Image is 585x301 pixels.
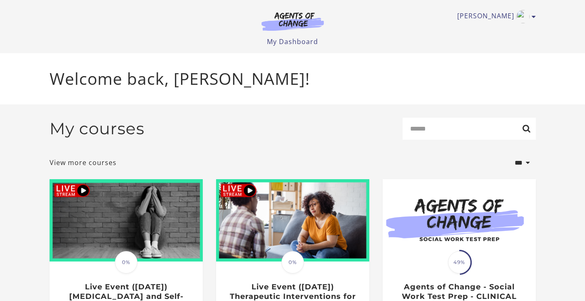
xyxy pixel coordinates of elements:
[115,251,137,274] span: 0%
[50,158,117,168] a: View more courses
[253,12,333,31] img: Agents of Change Logo
[391,282,527,301] h3: Agents of Change - Social Work Test Prep - CLINICAL
[457,10,532,23] a: Toggle menu
[281,251,304,274] span: 0%
[50,67,536,91] p: Welcome back, [PERSON_NAME]!
[448,251,470,274] span: 49%
[50,119,144,138] h2: My courses
[267,37,318,46] a: My Dashboard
